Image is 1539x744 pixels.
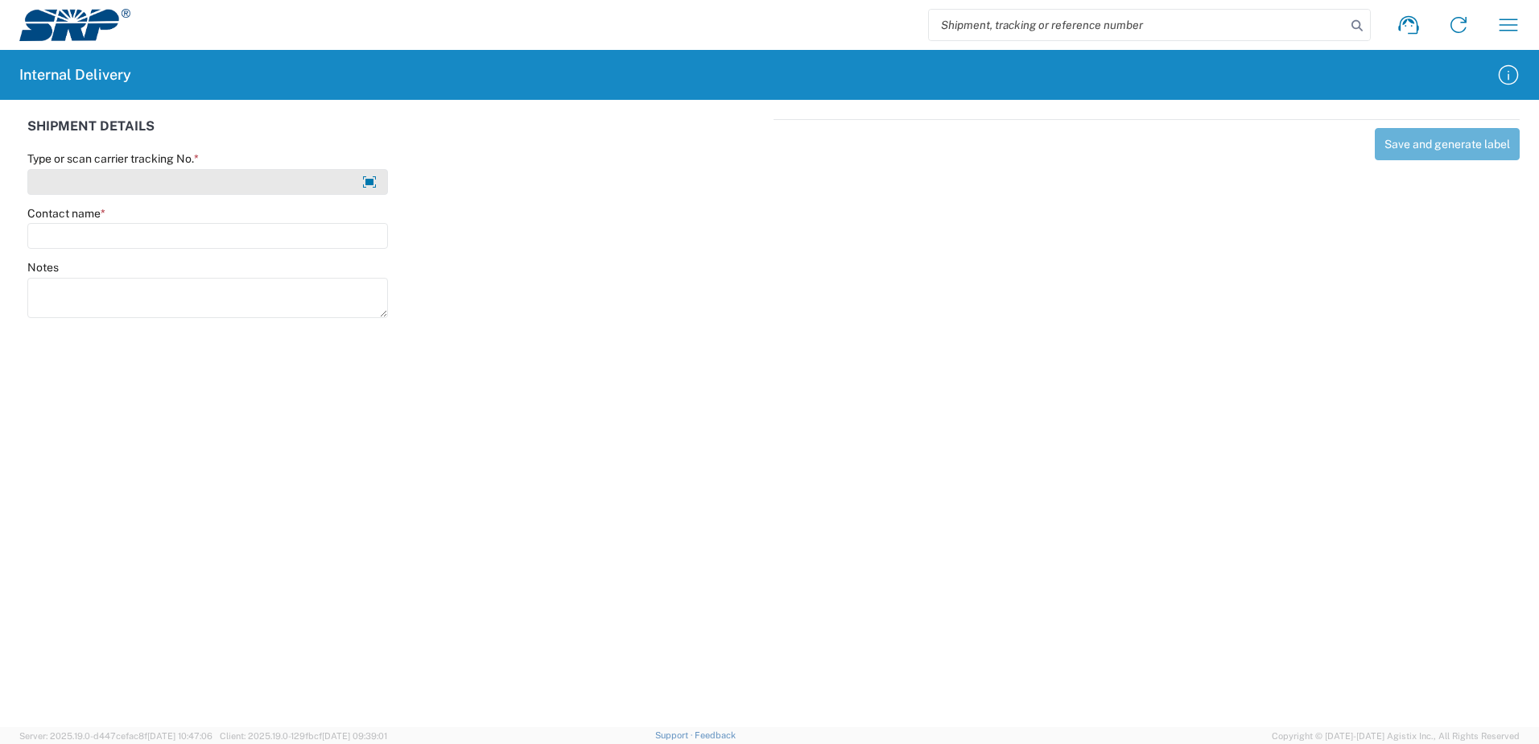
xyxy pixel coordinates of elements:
[19,9,130,41] img: srp
[322,731,387,741] span: [DATE] 09:39:01
[27,119,765,151] div: SHIPMENT DETAILS
[19,65,131,85] h2: Internal Delivery
[27,151,199,166] label: Type or scan carrier tracking No.
[19,731,212,741] span: Server: 2025.19.0-d447cefac8f
[147,731,212,741] span: [DATE] 10:47:06
[695,730,736,740] a: Feedback
[27,206,105,221] label: Contact name
[655,730,695,740] a: Support
[929,10,1346,40] input: Shipment, tracking or reference number
[27,260,59,275] label: Notes
[1272,729,1520,743] span: Copyright © [DATE]-[DATE] Agistix Inc., All Rights Reserved
[220,731,387,741] span: Client: 2025.19.0-129fbcf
